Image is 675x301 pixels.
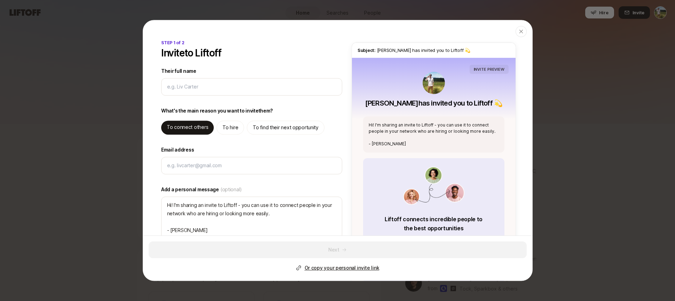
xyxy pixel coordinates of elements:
[161,47,221,59] p: Invite to Liftoff
[403,167,464,205] img: invite_value_prop.png
[423,72,445,94] img: Tyler
[167,83,336,91] input: e.g. Liv Carter
[161,146,342,154] label: Email address
[358,47,510,54] p: [PERSON_NAME] has invited you to Liftoff 💫
[473,66,504,72] p: INVITE PREVIEW
[161,107,273,115] p: What's the main reason you want to invite them ?
[253,123,319,132] p: To find their next opportunity
[304,264,379,272] p: Or copy your personal invite link
[384,215,484,233] p: Liftoff connects incredible people to the best opportunities
[222,123,238,132] p: To hire
[161,196,342,239] textarea: Hi! I'm sharing an invite to Liftoff - you can use it to connect people in your network who are h...
[161,67,342,75] label: Their full name
[167,161,336,170] input: e.g. livcarter@gmail.com
[161,185,342,194] label: Add a personal message
[358,47,376,53] span: Subject:
[167,123,208,131] p: To connect others
[365,98,502,108] p: [PERSON_NAME] has invited you to Liftoff 💫
[220,185,242,194] span: (optional)
[296,264,379,272] button: Or copy your personal invite link
[363,116,504,153] div: Hi! I'm sharing an invite to Liftoff - you can use it to connect people in your network who are h...
[161,40,184,46] p: STEP 1 of 2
